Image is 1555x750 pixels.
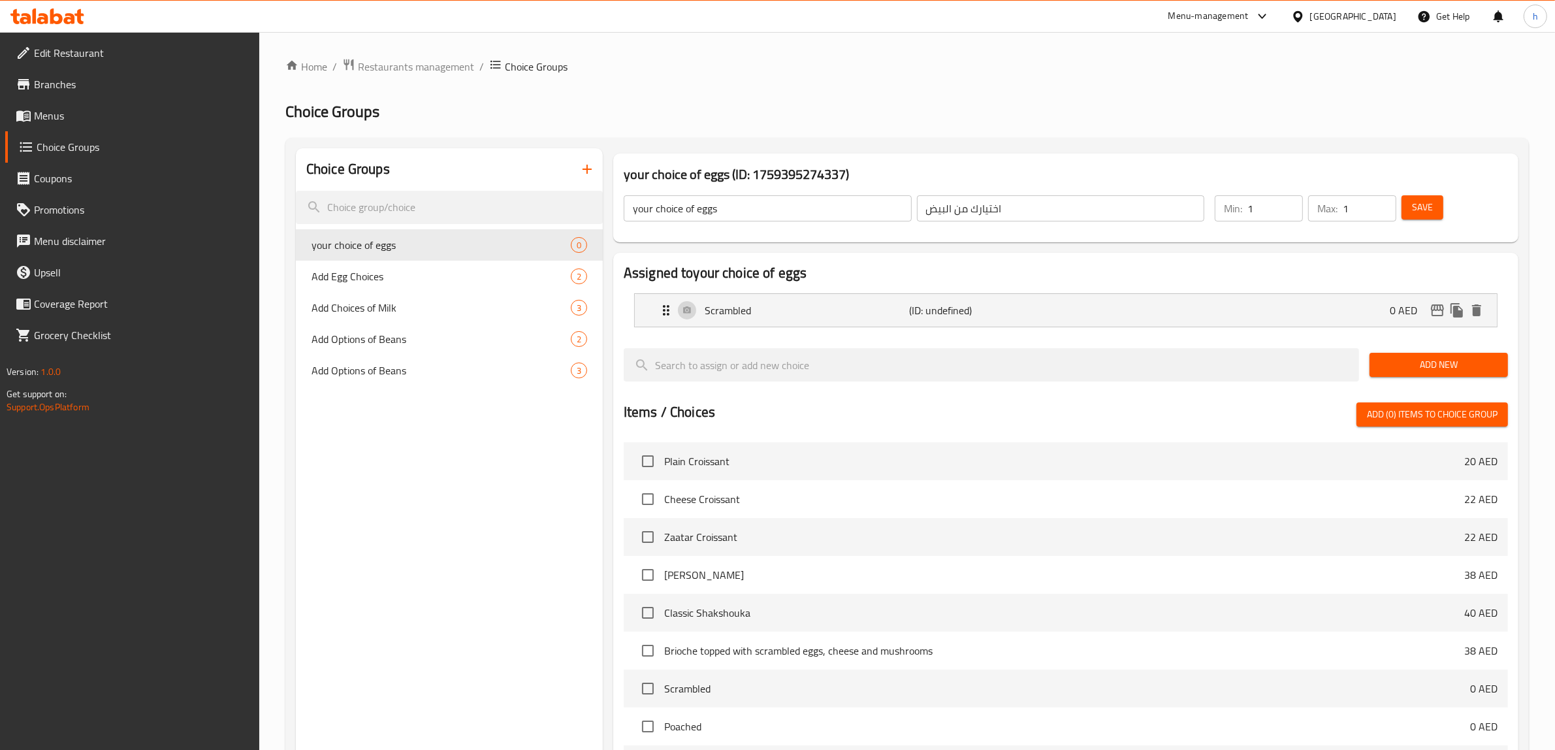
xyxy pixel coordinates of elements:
span: Add Egg Choices [312,269,571,284]
p: Max: [1317,201,1338,216]
span: h [1533,9,1538,24]
div: Choices [571,331,587,347]
div: your choice of eggs0 [296,229,603,261]
span: 3 [571,365,586,377]
a: Home [285,59,327,74]
span: Get support on: [7,385,67,402]
li: Expand [624,288,1508,333]
span: Save [1412,199,1433,216]
span: 0 [571,239,586,252]
span: Version: [7,363,39,380]
span: Add Options of Beans [312,363,571,378]
p: 40 AED [1464,605,1498,621]
span: 2 [571,333,586,346]
p: 38 AED [1464,643,1498,659]
p: (ID: undefined) [910,302,1046,318]
span: Select choice [634,523,662,551]
p: Min: [1224,201,1242,216]
p: 0 AED [1390,302,1428,318]
span: Scrambled [664,681,1470,696]
p: 38 AED [1464,567,1498,583]
a: Support.OpsPlatform [7,399,89,416]
a: Edit Restaurant [5,37,260,69]
span: Plain Croissant [664,453,1464,469]
a: Menu disclaimer [5,225,260,257]
a: Coupons [5,163,260,194]
p: Scrambled [705,302,910,318]
div: Add Choices of Milk3 [296,292,603,323]
button: Add (0) items to choice group [1356,402,1508,427]
span: Select choice [634,448,662,475]
input: search [296,191,603,224]
span: your choice of eggs [312,237,571,253]
span: Select choice [634,561,662,589]
a: Promotions [5,194,260,225]
div: [GEOGRAPHIC_DATA] [1310,9,1396,24]
span: Add Options of Beans [312,331,571,347]
span: Menu disclaimer [34,233,249,249]
div: Menu-management [1168,8,1249,24]
div: Choices [571,269,587,284]
span: Restaurants management [358,59,474,74]
span: Choice Groups [285,97,379,126]
div: Choices [571,300,587,316]
span: Coupons [34,171,249,186]
h2: Choice Groups [306,159,390,179]
p: 22 AED [1464,491,1498,507]
span: Menus [34,108,249,123]
button: duplicate [1447,301,1467,320]
span: 2 [571,270,586,283]
span: Zaatar Croissant [664,529,1464,545]
span: Select choice [634,675,662,702]
span: Select choice [634,599,662,627]
span: [PERSON_NAME] [664,567,1464,583]
a: Restaurants management [342,58,474,75]
span: 1.0.0 [40,363,61,380]
a: Branches [5,69,260,100]
p: 0 AED [1470,681,1498,696]
a: Coverage Report [5,288,260,319]
span: Select choice [634,485,662,513]
div: Add Egg Choices2 [296,261,603,292]
span: Add Choices of Milk [312,300,571,316]
div: Add Options of Beans3 [296,355,603,386]
a: Upsell [5,257,260,288]
button: delete [1467,301,1486,320]
span: Choice Groups [37,139,249,155]
input: search [624,348,1359,382]
span: Add New [1380,357,1498,373]
div: Choices [571,363,587,378]
span: Upsell [34,265,249,280]
button: Add New [1370,353,1508,377]
span: 3 [571,302,586,314]
button: edit [1428,301,1447,320]
li: / [479,59,484,74]
span: Classic Shakshouka [664,605,1464,621]
div: Choices [571,237,587,253]
span: Promotions [34,202,249,218]
a: Menus [5,100,260,131]
h3: your choice of eggs (ID: 1759395274337) [624,164,1508,185]
span: Edit Restaurant [34,45,249,61]
h2: Items / Choices [624,402,715,422]
span: Select choice [634,713,662,740]
span: Coverage Report [34,296,249,312]
nav: breadcrumb [285,58,1529,75]
span: Grocery Checklist [34,327,249,343]
span: Choice Groups [505,59,568,74]
span: Poached [664,719,1470,734]
li: / [332,59,337,74]
span: Brioche topped with scrambled eggs, cheese and mushrooms [664,643,1464,659]
button: Save [1402,195,1443,220]
span: Add (0) items to choice group [1367,406,1498,423]
span: Branches [34,76,249,92]
p: 22 AED [1464,529,1498,545]
span: Select choice [634,637,662,664]
a: Choice Groups [5,131,260,163]
a: Grocery Checklist [5,319,260,351]
span: Cheese Croissant [664,491,1464,507]
div: Add Options of Beans2 [296,323,603,355]
h2: Assigned to your choice of eggs [624,263,1508,283]
p: 0 AED [1470,719,1498,734]
div: Expand [635,294,1497,327]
